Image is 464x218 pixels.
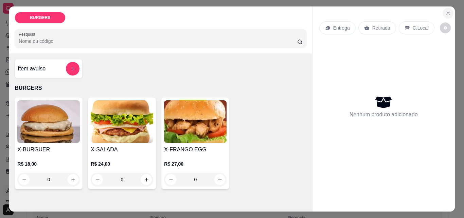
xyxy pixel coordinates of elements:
[15,84,306,92] p: BURGERS
[18,65,46,73] h4: Item avulso
[214,174,225,185] button: increase-product-quantity
[68,174,78,185] button: increase-product-quantity
[443,8,453,19] button: Close
[333,24,350,31] p: Entrega
[30,15,50,20] p: BURGERS
[19,38,297,45] input: Pesquisa
[372,24,390,31] p: Retirada
[17,146,80,154] h4: X-BURGUER
[91,146,153,154] h4: X-SALADA
[17,100,80,143] img: product-image
[164,100,227,143] img: product-image
[91,100,153,143] img: product-image
[440,22,451,33] button: decrease-product-quantity
[19,174,30,185] button: decrease-product-quantity
[91,161,153,167] p: R$ 24,00
[164,161,227,167] p: R$ 27,00
[19,31,38,37] label: Pesquisa
[164,146,227,154] h4: X-FRANGO EGG
[92,174,103,185] button: decrease-product-quantity
[66,62,79,76] button: add-separate-item
[350,111,418,119] p: Nenhum produto adicionado
[413,24,429,31] p: C.Local
[141,174,152,185] button: increase-product-quantity
[17,161,80,167] p: R$ 18,00
[165,174,176,185] button: decrease-product-quantity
